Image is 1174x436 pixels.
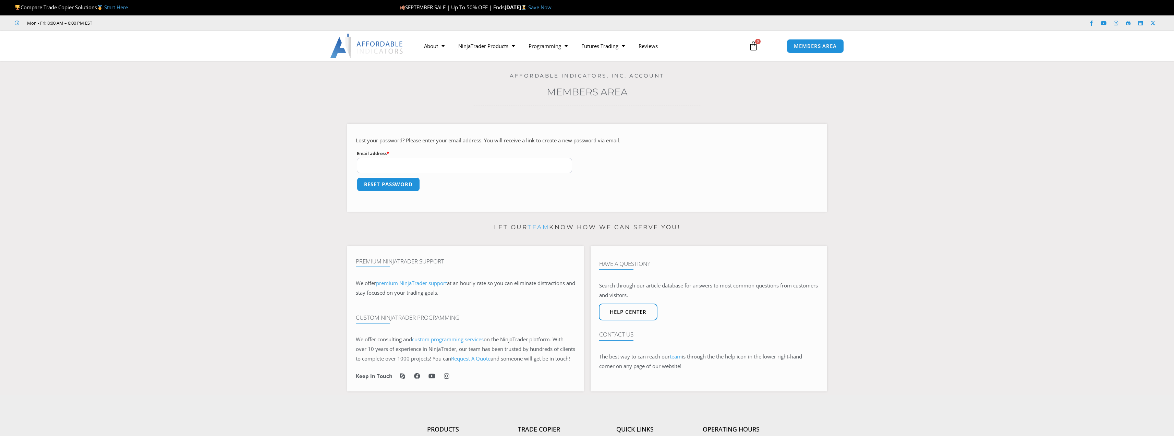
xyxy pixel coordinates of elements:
[356,280,575,296] span: at an hourly rate so you can eliminate distractions and stay focused on your trading goals.
[522,38,574,54] a: Programming
[417,38,741,54] nav: Menu
[102,20,205,26] iframe: Customer reviews powered by Trustpilot
[330,34,404,58] img: LogoAI
[417,38,451,54] a: About
[755,39,761,44] span: 0
[104,4,128,11] a: Start Here
[25,19,92,27] span: Mon - Fri: 8:00 AM – 6:00 PM EST
[670,353,682,360] a: team
[15,4,128,11] span: Compare Trade Copier Solutions
[451,38,522,54] a: NinjaTrader Products
[683,426,779,433] h4: Operating Hours
[794,44,837,49] span: MEMBERS AREA
[347,222,827,233] p: Let our know how we can serve you!
[399,4,505,11] span: SEPTEMBER SALE | Up To 50% OFF | Ends
[15,5,20,10] img: 🏆
[356,314,575,321] h4: Custom NinjaTrader Programming
[356,258,575,265] h4: Premium NinjaTrader Support
[599,260,819,267] h4: Have A Question?
[356,336,575,362] span: on the NinjaTrader platform. With over 10 years of experience in NinjaTrader, our team has been t...
[738,36,768,56] a: 0
[357,149,572,158] label: Email address
[521,5,527,10] img: ⌛
[547,86,628,98] a: Members Area
[505,4,528,11] strong: [DATE]
[599,352,819,371] p: The best way to can reach our is through the the help icon in the lower right-hand corner on any ...
[412,336,484,343] a: custom programming services
[400,5,405,10] img: 🍂
[395,426,491,433] h4: Products
[357,177,420,191] button: Reset password
[356,373,392,379] h6: Keep in Touch
[356,336,484,343] span: We offer consulting and
[491,426,587,433] h4: Trade Copier
[528,4,552,11] a: Save Now
[787,39,844,53] a: MEMBERS AREA
[356,280,376,286] span: We offer
[356,136,819,145] p: Lost your password? Please enter your email address. You will receive a link to create a new pass...
[376,280,447,286] a: premium NinjaTrader support
[510,72,664,79] a: Affordable Indicators, Inc. Account
[451,355,491,362] a: Request A Quote
[599,304,657,320] a: Help center
[610,309,646,315] span: Help center
[97,5,102,10] img: 🥇
[528,224,549,231] a: team
[632,38,665,54] a: Reviews
[587,426,683,433] h4: Quick Links
[574,38,632,54] a: Futures Trading
[599,281,819,300] p: Search through our article database for answers to most common questions from customers and visit...
[599,331,819,338] h4: Contact Us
